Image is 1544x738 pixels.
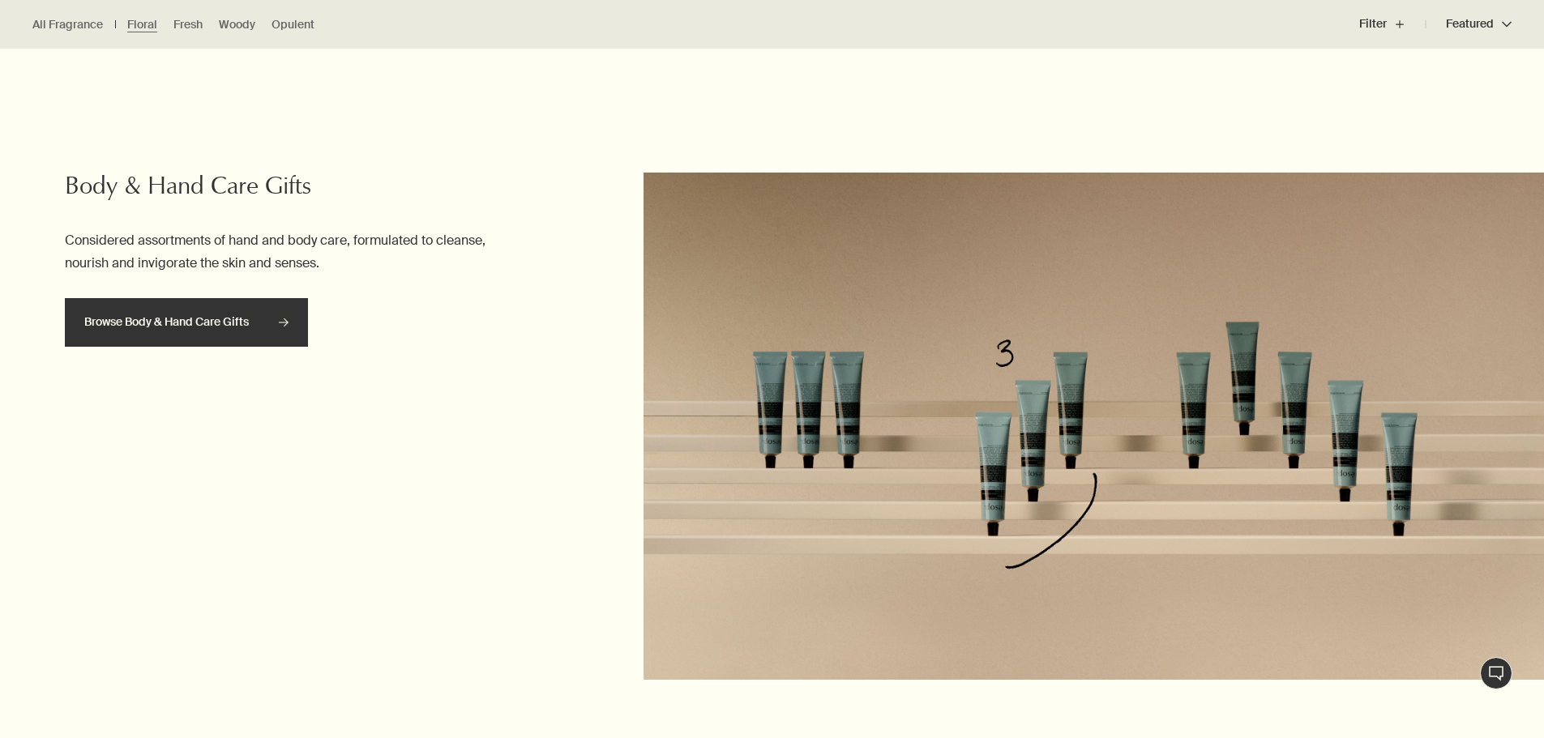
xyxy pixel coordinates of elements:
a: Floral [127,17,157,32]
a: Woody [219,17,255,32]
a: Browse Body & Hand Care Gifts [65,298,308,347]
button: Featured [1426,5,1512,44]
img: Aesop Reverence Aromatique Hand Balm and music notes placed on white stairs in beige background [644,173,1544,679]
h2: Body & Hand Care Gifts [65,173,515,205]
button: Filter [1359,5,1426,44]
p: Considered assortments of hand and body care, formulated to cleanse, nourish and invigorate the s... [65,229,515,273]
a: All Fragrance [32,17,103,32]
a: Opulent [272,17,314,32]
button: Live Assistance [1480,657,1512,689]
a: Fresh [173,17,203,32]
